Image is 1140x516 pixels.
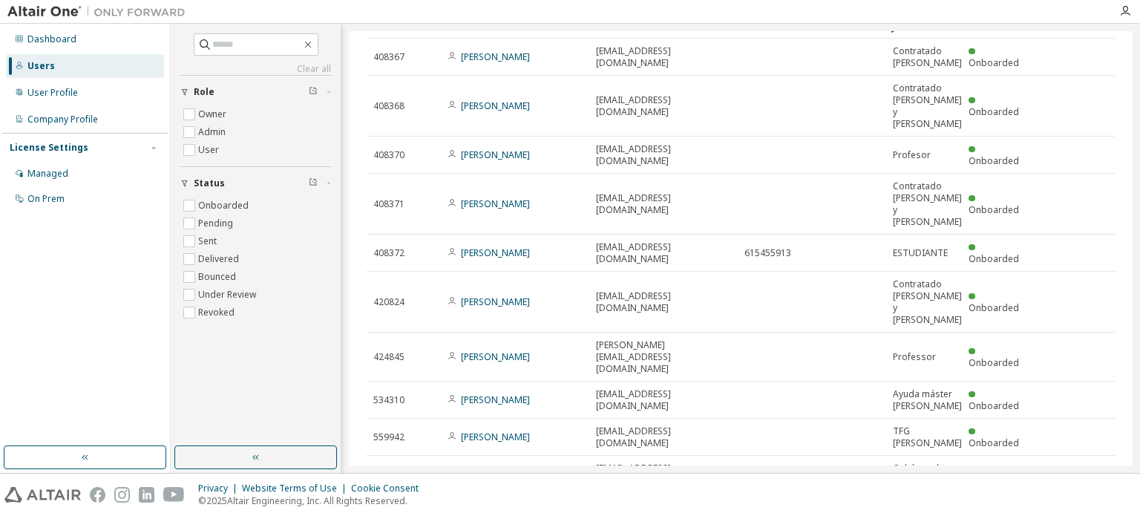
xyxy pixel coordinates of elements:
div: Privacy [198,483,242,494]
label: Pending [198,215,236,232]
div: Cookie Consent [351,483,427,494]
span: Onboarded [969,399,1019,412]
a: [PERSON_NAME] [461,350,530,363]
span: Professor [893,351,936,363]
span: Status [194,177,225,189]
span: Contratado [PERSON_NAME] [893,45,962,69]
span: [EMAIL_ADDRESS][DOMAIN_NAME] [596,463,731,486]
img: youtube.svg [163,487,185,503]
span: Ayuda máster [PERSON_NAME] [893,388,962,412]
span: [EMAIL_ADDRESS][DOMAIN_NAME] [596,143,731,167]
img: linkedin.svg [139,487,154,503]
label: Onboarded [198,197,252,215]
span: 424845 [373,351,404,363]
img: facebook.svg [90,487,105,503]
span: [EMAIL_ADDRESS][DOMAIN_NAME] [596,388,731,412]
label: Owner [198,105,229,123]
span: 534310 [373,394,404,406]
span: 615455913 [744,247,791,259]
span: 408367 [373,51,404,63]
div: Dashboard [27,33,76,45]
a: [PERSON_NAME] [461,50,530,63]
label: Admin [198,123,229,141]
label: Bounced [198,268,239,286]
span: TFG [PERSON_NAME] [893,425,962,449]
label: Revoked [198,304,237,321]
div: Company Profile [27,114,98,125]
span: Role [194,86,214,98]
a: [PERSON_NAME] [461,99,530,112]
div: Users [27,60,55,72]
a: Clear all [180,63,331,75]
a: [PERSON_NAME] [461,393,530,406]
button: Role [180,76,331,108]
p: © 2025 Altair Engineering, Inc. All Rights Reserved. [198,494,427,507]
span: 408371 [373,198,404,210]
span: Onboarded [969,437,1019,449]
span: [EMAIL_ADDRESS][DOMAIN_NAME] [596,45,731,69]
a: [PERSON_NAME] [461,148,530,161]
div: Managed [27,168,68,180]
span: Onboarded [969,252,1019,265]
label: User [198,141,222,159]
img: instagram.svg [114,487,130,503]
span: [EMAIL_ADDRESS][DOMAIN_NAME] [596,425,731,449]
span: Onboarded [969,301,1019,314]
label: Delivered [198,250,242,268]
span: Onboarded [969,154,1019,167]
span: Onboarded [969,105,1019,118]
img: Altair One [7,4,193,19]
span: Contratado [PERSON_NAME] y [PERSON_NAME] [893,82,962,130]
a: [PERSON_NAME] [461,197,530,210]
a: [PERSON_NAME] [461,295,530,308]
span: Onboarded [969,203,1019,216]
span: 408370 [373,149,404,161]
a: [PERSON_NAME] [461,246,530,259]
span: Profesor [893,149,931,161]
div: On Prem [27,193,65,205]
button: Status [180,167,331,200]
a: [PERSON_NAME] [461,431,530,443]
span: Onboarded [969,56,1019,69]
span: [EMAIL_ADDRESS][DOMAIN_NAME] [596,192,731,216]
div: User Profile [27,87,78,99]
span: Colaborador [PERSON_NAME] [893,463,962,486]
span: Clear filter [309,86,318,98]
span: ESTUDIANTE [893,247,948,259]
span: [EMAIL_ADDRESS][DOMAIN_NAME] [596,290,731,314]
div: Website Terms of Use [242,483,351,494]
label: Under Review [198,286,259,304]
img: altair_logo.svg [4,487,81,503]
span: 559942 [373,431,404,443]
span: [PERSON_NAME][EMAIL_ADDRESS][DOMAIN_NAME] [596,339,731,375]
span: [EMAIL_ADDRESS][DOMAIN_NAME] [596,94,731,118]
span: 408368 [373,100,404,112]
label: Sent [198,232,220,250]
span: [EMAIL_ADDRESS][DOMAIN_NAME] [596,241,731,265]
div: License Settings [10,142,88,154]
span: 408372 [373,247,404,259]
span: Clear filter [309,177,318,189]
span: 420824 [373,296,404,308]
span: Onboarded [969,356,1019,369]
span: Contratado [PERSON_NAME] y [PERSON_NAME] [893,278,962,326]
span: Contratado [PERSON_NAME] y [PERSON_NAME] [893,180,962,228]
